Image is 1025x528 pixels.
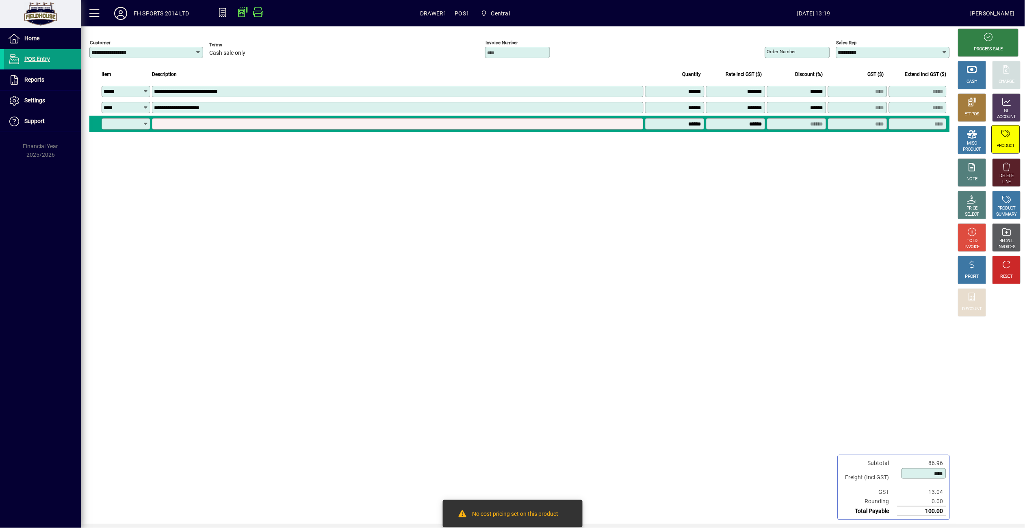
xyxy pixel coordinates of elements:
[1000,238,1014,244] div: RECALL
[134,7,189,20] div: FH SPORTS 2014 LTD
[997,143,1015,149] div: PRODUCT
[897,497,946,506] td: 0.00
[102,70,111,79] span: Item
[1000,173,1014,179] div: DELETE
[841,459,897,468] td: Subtotal
[485,40,518,45] mat-label: Invoice number
[472,510,559,519] div: No cost pricing set on this product
[974,46,1003,52] div: PROCESS SALE
[963,147,981,153] div: PRODUCT
[1001,274,1013,280] div: RESET
[962,306,982,312] div: DISCOUNT
[997,206,1016,212] div: PRODUCT
[420,7,446,20] span: DRAWER1
[967,206,978,212] div: PRICE
[965,274,979,280] div: PROFIT
[795,70,823,79] span: Discount (%)
[4,28,81,49] a: Home
[24,118,45,124] span: Support
[967,176,977,182] div: NOTE
[657,7,971,20] span: [DATE] 13:19
[24,97,45,104] span: Settings
[24,56,50,62] span: POS Entry
[90,40,111,45] mat-label: Customer
[971,7,1015,20] div: [PERSON_NAME]
[841,487,897,497] td: GST
[108,6,134,21] button: Profile
[841,497,897,506] td: Rounding
[897,459,946,468] td: 86.96
[477,6,513,21] span: Central
[209,42,258,48] span: Terms
[1003,179,1011,185] div: LINE
[1004,108,1010,114] div: GL
[4,70,81,90] a: Reports
[897,506,946,516] td: 100.00
[967,238,977,244] div: HOLD
[998,244,1015,250] div: INVOICES
[967,79,977,85] div: CASH
[491,7,510,20] span: Central
[767,49,796,54] mat-label: Order number
[209,50,245,56] span: Cash sale only
[836,40,857,45] mat-label: Sales rep
[897,487,946,497] td: 13.04
[868,70,884,79] span: GST ($)
[4,111,81,132] a: Support
[905,70,947,79] span: Extend incl GST ($)
[964,244,979,250] div: INVOICE
[4,91,81,111] a: Settings
[997,212,1017,218] div: SUMMARY
[999,79,1015,85] div: CHARGE
[965,212,979,218] div: SELECT
[24,76,44,83] span: Reports
[841,468,897,487] td: Freight (Incl GST)
[152,70,177,79] span: Description
[683,70,701,79] span: Quantity
[726,70,762,79] span: Rate incl GST ($)
[24,35,39,41] span: Home
[455,7,470,20] span: POS1
[841,506,897,516] td: Total Payable
[965,111,980,117] div: EFTPOS
[967,141,977,147] div: MISC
